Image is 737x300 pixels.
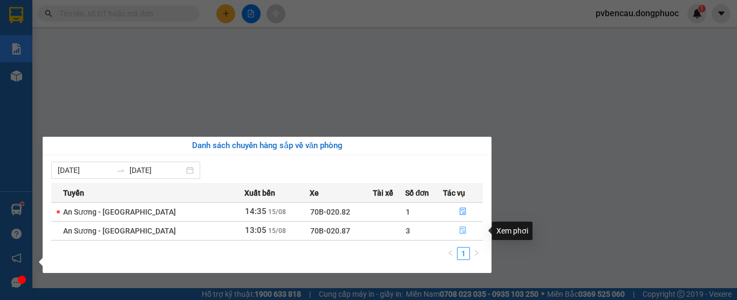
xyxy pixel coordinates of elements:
span: Xe [310,187,319,199]
li: Previous Page [444,247,457,260]
button: left [444,247,457,260]
span: to [117,166,125,175]
span: 14:35 [245,206,267,216]
span: 1 [406,208,410,216]
a: 1 [458,248,469,259]
span: Xuất bến [244,187,275,199]
span: Tuyến [63,187,84,199]
li: 1 [457,247,470,260]
li: Next Page [470,247,483,260]
button: right [470,247,483,260]
span: Số đơn [405,187,429,199]
span: swap-right [117,166,125,175]
span: 70B-020.82 [310,208,350,216]
button: file-done [443,222,482,239]
span: An Sương - [GEOGRAPHIC_DATA] [63,208,176,216]
input: Từ ngày [58,164,112,176]
span: An Sương - [GEOGRAPHIC_DATA] [63,226,176,235]
span: left [447,250,454,256]
span: Tài xế [373,187,393,199]
div: Xem phơi [492,222,533,240]
span: 15/08 [268,208,286,216]
div: Danh sách chuyến hàng sắp về văn phòng [51,139,483,152]
button: file-done [443,203,482,221]
span: file-done [459,226,467,235]
span: 3 [406,226,410,235]
input: Đến ngày [129,164,184,176]
span: right [473,250,480,256]
span: 13:05 [245,225,267,235]
span: 15/08 [268,227,286,235]
span: 70B-020.87 [310,226,350,235]
span: Tác vụ [443,187,465,199]
span: file-done [459,208,467,216]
